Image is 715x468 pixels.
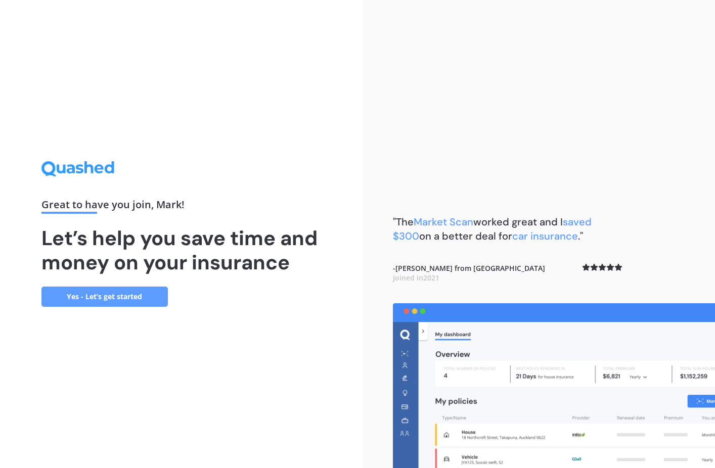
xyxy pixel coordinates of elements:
b: - [PERSON_NAME] from [GEOGRAPHIC_DATA] [393,263,545,283]
span: saved $300 [393,215,592,243]
b: "The worked great and I on a better deal for ." [393,215,592,243]
div: Great to have you join , Mark ! [41,200,322,214]
h1: Let’s help you save time and money on your insurance [41,226,322,274]
span: car insurance [512,229,578,243]
span: Market Scan [414,215,473,228]
span: Joined in 2021 [393,273,439,283]
img: dashboard.webp [393,303,715,468]
a: Yes - Let’s get started [41,287,168,307]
